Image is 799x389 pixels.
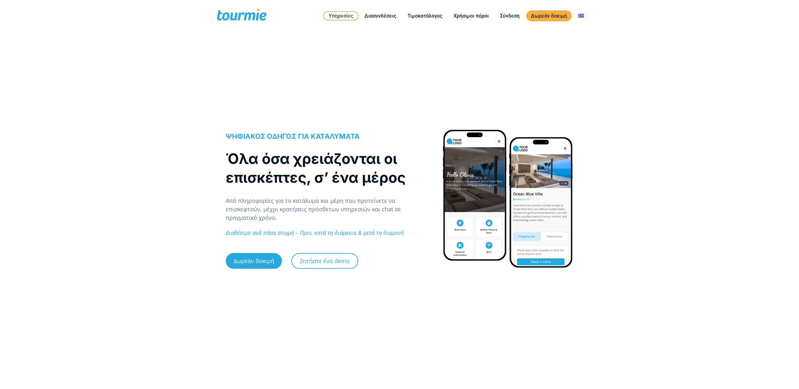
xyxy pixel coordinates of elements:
em: Διαθέσιμο ανά πάσα στιγμή – Πριν, κατά τη διάρκεια & μετά τη διαμονή [226,229,404,236]
a: Δωρεάν δοκιμή [526,10,572,21]
a: Τιμοκατάλογος [403,12,447,20]
p: Από πληροφορίες για το κατάλυμα και μέρη που προτείνετε να επισκεφτούν, μέχρι κρατήσεις πρόσθετων... [226,197,429,222]
a: Δωρεάν δοκιμή [226,253,282,269]
h1: Όλα όσα χρειάζονται οι επισκέπτες, σ’ ένα μέρος [226,149,429,187]
a: Ζητήστε ένα demo [291,253,358,269]
span: ΨΗΦΙΑΚΟΣ ΟΔΗΓΟΣ ΓΙΑ ΚΑΤΑΛΥΜΑΤΑ [226,132,360,140]
a: Χρήσιμοι πόροι [449,12,494,20]
a: Υπηρεσίες [323,11,359,20]
a: Διασυνδέσεις [360,12,401,20]
a: Σύνδεση [495,12,524,20]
